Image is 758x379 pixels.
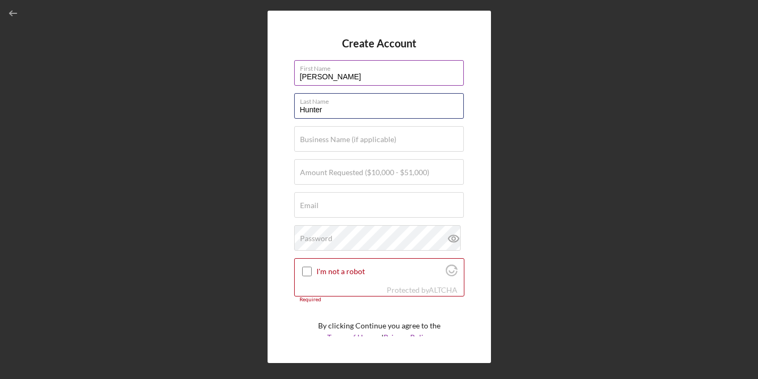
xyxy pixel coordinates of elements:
[300,201,319,210] label: Email
[300,234,332,243] label: Password
[387,286,457,294] div: Protected by
[342,37,417,50] h4: Create Account
[300,168,429,177] label: Amount Requested ($10,000 - $51,000)
[384,333,431,342] a: Privacy Policy
[318,320,440,344] p: By clicking Continue you agree to the and
[446,269,457,278] a: Visit Altcha.org
[327,333,370,342] a: Terms of Use
[300,135,396,144] label: Business Name (if applicable)
[429,285,457,294] a: Visit Altcha.org
[316,267,443,276] label: I'm not a robot
[300,94,464,105] label: Last Name
[300,61,464,72] label: First Name
[294,296,464,303] div: Required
